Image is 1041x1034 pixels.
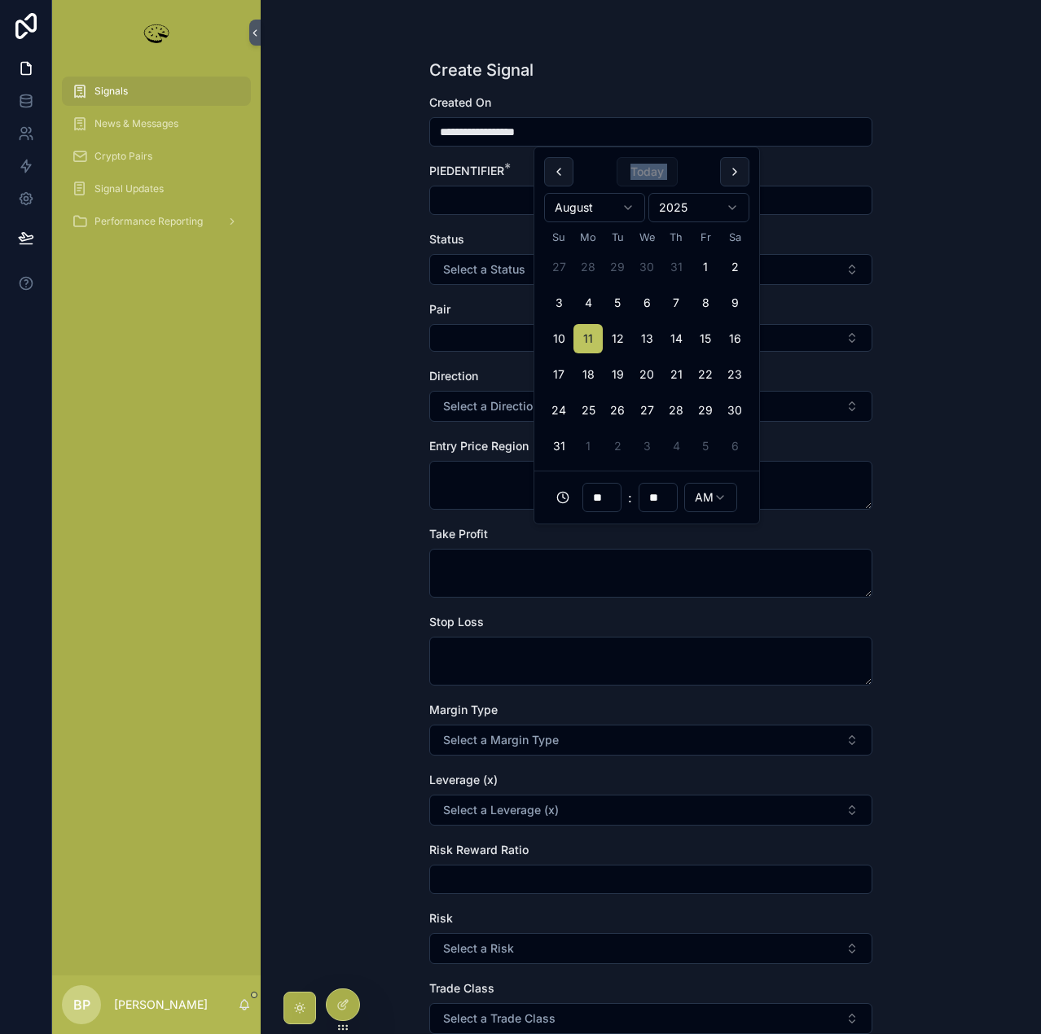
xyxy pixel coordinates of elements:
[573,432,603,461] button: Monday, September 1st, 2025
[429,773,498,786] span: Leverage (x)
[632,360,661,389] button: Wednesday, August 20th, 2025
[94,182,164,195] span: Signal Updates
[544,288,573,318] button: Sunday, August 3rd, 2025
[140,20,173,46] img: App logo
[720,324,749,353] button: Saturday, August 16th, 2025
[443,398,539,414] span: Select a Direction
[573,360,603,389] button: Monday, August 18th, 2025
[691,252,720,282] button: Friday, August 1st, 2025
[62,207,251,236] a: Performance Reporting
[661,432,691,461] button: Thursday, September 4th, 2025
[114,997,208,1013] p: [PERSON_NAME]
[661,360,691,389] button: Thursday, August 21st, 2025
[443,1010,556,1027] span: Select a Trade Class
[429,1003,872,1034] button: Select Button
[720,288,749,318] button: Saturday, August 9th, 2025
[603,432,632,461] button: Tuesday, September 2nd, 2025
[632,324,661,353] button: Wednesday, August 13th, 2025
[52,65,261,257] div: scrollable content
[443,802,559,818] span: Select a Leverage (x)
[603,229,632,246] th: Tuesday
[691,360,720,389] button: Friday, August 22nd, 2025
[661,396,691,425] button: Thursday, August 28th, 2025
[720,252,749,282] button: Saturday, August 2nd, 2025
[632,288,661,318] button: Wednesday, August 6th, 2025
[429,911,453,925] span: Risk
[720,360,749,389] button: Saturday, August 23rd, 2025
[632,229,661,246] th: Wednesday
[544,229,573,246] th: Sunday
[544,396,573,425] button: Sunday, August 24th, 2025
[429,232,464,246] span: Status
[544,229,749,461] table: August 2025
[603,324,632,353] button: Tuesday, August 12th, 2025
[429,391,872,422] button: Select Button
[603,360,632,389] button: Tuesday, August 19th, 2025
[443,732,559,748] span: Select a Margin Type
[443,940,514,957] span: Select a Risk
[720,396,749,425] button: Saturday, August 30th, 2025
[544,360,573,389] button: Sunday, August 17th, 2025
[573,252,603,282] button: Monday, July 28th, 2025
[603,396,632,425] button: Tuesday, August 26th, 2025
[429,59,534,81] h1: Create Signal
[62,174,251,204] a: Signal Updates
[429,164,504,177] span: PIEDENTIFIER
[73,995,90,1014] span: BP
[94,215,203,228] span: Performance Reporting
[94,85,128,98] span: Signals
[573,288,603,318] button: Monday, August 4th, 2025
[661,252,691,282] button: Thursday, July 31st, 2025
[62,77,251,106] a: Signals
[691,324,720,353] button: Friday, August 15th, 2025
[429,843,529,857] span: Risk Reward Ratio
[573,396,603,425] button: Monday, August 25th, 2025
[632,252,661,282] button: Wednesday, July 30th, 2025
[443,261,525,278] span: Select a Status
[603,288,632,318] button: Tuesday, August 5th, 2025
[691,432,720,461] button: Friday, September 5th, 2025
[94,117,178,130] span: News & Messages
[62,109,251,138] a: News & Messages
[544,252,573,282] button: Sunday, July 27th, 2025
[429,615,484,629] span: Stop Loss
[429,95,491,109] span: Created On
[429,439,529,453] span: Entry Price Region
[632,396,661,425] button: Wednesday, August 27th, 2025
[62,142,251,171] a: Crypto Pairs
[661,288,691,318] button: Thursday, August 7th, 2025
[429,933,872,964] button: Select Button
[691,229,720,246] th: Friday
[573,324,603,353] button: Today, Monday, August 11th, 2025, selected
[720,432,749,461] button: Saturday, September 6th, 2025
[429,795,872,826] button: Select Button
[691,288,720,318] button: Friday, August 8th, 2025
[94,150,152,163] span: Crypto Pairs
[429,369,478,383] span: Direction
[429,703,498,716] span: Margin Type
[661,324,691,353] button: Thursday, August 14th, 2025
[544,432,573,461] button: Sunday, August 31st, 2025
[661,229,691,246] th: Thursday
[429,527,488,541] span: Take Profit
[429,254,872,285] button: Select Button
[720,229,749,246] th: Saturday
[632,432,661,461] button: Wednesday, September 3rd, 2025
[544,481,749,514] div: :
[429,324,872,352] button: Select Button
[603,252,632,282] button: Tuesday, July 29th, 2025
[573,229,603,246] th: Monday
[429,981,494,995] span: Trade Class
[429,725,872,756] button: Select Button
[691,396,720,425] button: Friday, August 29th, 2025
[544,324,573,353] button: Sunday, August 10th, 2025
[429,302,450,316] span: Pair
